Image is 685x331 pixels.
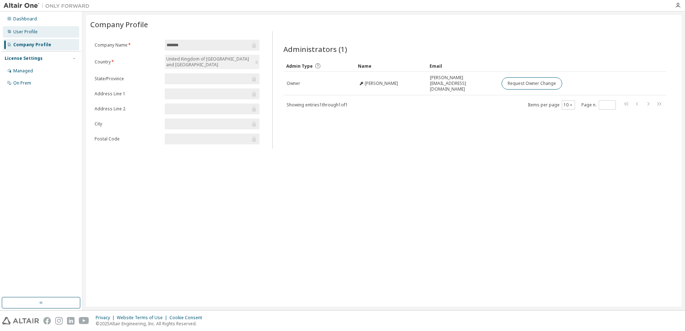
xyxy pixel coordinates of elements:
div: Privacy [96,315,117,321]
button: Request Owner Change [502,77,562,90]
img: facebook.svg [43,317,51,325]
img: linkedin.svg [67,317,75,325]
label: Postal Code [95,136,161,142]
label: City [95,121,161,127]
div: United Kingdom of [GEOGRAPHIC_DATA] and [GEOGRAPHIC_DATA] [165,55,259,69]
span: [PERSON_NAME] [365,81,398,86]
label: State/Province [95,76,161,82]
div: Website Terms of Use [117,315,169,321]
img: youtube.svg [79,317,89,325]
div: Cookie Consent [169,315,206,321]
span: Admin Type [286,63,313,69]
span: Owner [287,81,300,86]
div: United Kingdom of [GEOGRAPHIC_DATA] and [GEOGRAPHIC_DATA] [165,55,254,69]
span: [PERSON_NAME][EMAIL_ADDRESS][DOMAIN_NAME] [430,75,495,92]
div: Name [358,60,424,72]
span: Showing entries 1 through 1 of 1 [287,102,348,108]
span: Page n. [581,100,616,110]
button: 10 [564,102,573,108]
div: Email [430,60,495,72]
img: altair_logo.svg [2,317,39,325]
img: instagram.svg [55,317,63,325]
div: User Profile [13,29,38,35]
div: Managed [13,68,33,74]
label: Address Line 1 [95,91,161,97]
img: Altair One [4,2,93,9]
span: Items per page [528,100,575,110]
label: Company Name [95,42,161,48]
div: Dashboard [13,16,37,22]
p: © 2025 Altair Engineering, Inc. All Rights Reserved. [96,321,206,327]
span: Administrators (1) [283,44,347,54]
label: Country [95,59,161,65]
div: License Settings [5,56,43,61]
label: Address Line 2 [95,106,161,112]
span: Company Profile [90,19,148,29]
div: On Prem [13,80,31,86]
div: Company Profile [13,42,51,48]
